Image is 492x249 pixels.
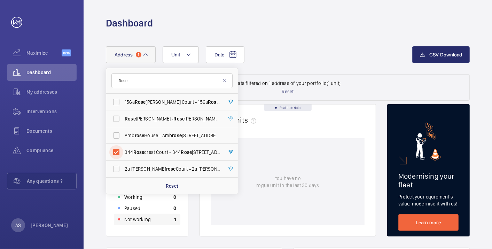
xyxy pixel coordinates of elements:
[125,165,220,172] span: 2a [PERSON_NAME] Court - 2a [PERSON_NAME] [STREET_ADDRESS]
[124,216,151,223] p: Not working
[125,132,220,139] span: Amb House - Amb [STREET_ADDRESS]
[256,175,319,189] p: You have no rogue unit in the last 30 days
[282,88,294,95] p: Reset
[106,17,153,30] h1: Dashboard
[136,52,141,57] span: 1
[173,194,176,201] p: 0
[26,108,77,115] span: Interventions
[26,88,77,95] span: My addresses
[172,133,182,138] span: rose
[26,147,77,154] span: Compliance
[412,46,470,63] button: CSV Download
[115,52,133,57] span: Address
[416,123,441,161] img: marketing-card.svg
[124,205,140,212] p: Paused
[125,99,220,106] span: 156a [PERSON_NAME] Court - 156a [PERSON_NAME][STREET_ADDRESS]
[125,115,220,122] span: [PERSON_NAME] - [PERSON_NAME][STREET_ADDRESS]
[173,116,185,122] span: Rose
[214,52,225,57] span: Date
[124,194,142,201] p: Working
[133,149,145,155] span: Rose
[181,149,192,155] span: Rose
[106,46,156,63] button: Address1
[398,214,459,231] a: Learn more
[26,127,77,134] span: Documents
[398,172,459,189] h2: Modernising your fleet
[125,116,136,122] span: Rose
[163,46,199,63] button: Unit
[166,182,179,189] p: Reset
[26,69,77,76] span: Dashboard
[15,222,21,229] p: AS
[398,193,459,207] p: Protect your equipment's value, modernise it with us!
[135,133,145,138] span: rose
[62,49,71,56] span: Beta
[31,222,68,229] p: [PERSON_NAME]
[174,216,176,223] p: 1
[171,52,180,57] span: Unit
[232,116,259,124] span: units
[26,49,62,56] span: Maximize
[429,52,462,57] span: CSV Download
[135,99,146,105] span: Rose
[27,178,76,185] span: Any questions ?
[206,46,244,63] button: Date
[264,104,312,111] div: Real time data
[208,99,220,105] span: Rose
[235,80,341,87] p: Data filtered on 1 address of your portfolio (1 unit)
[111,73,233,88] input: Search by address
[173,205,176,212] p: 0
[166,166,176,172] span: rose
[125,149,220,156] span: 344 crest Court - 344 [STREET_ADDRESS]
